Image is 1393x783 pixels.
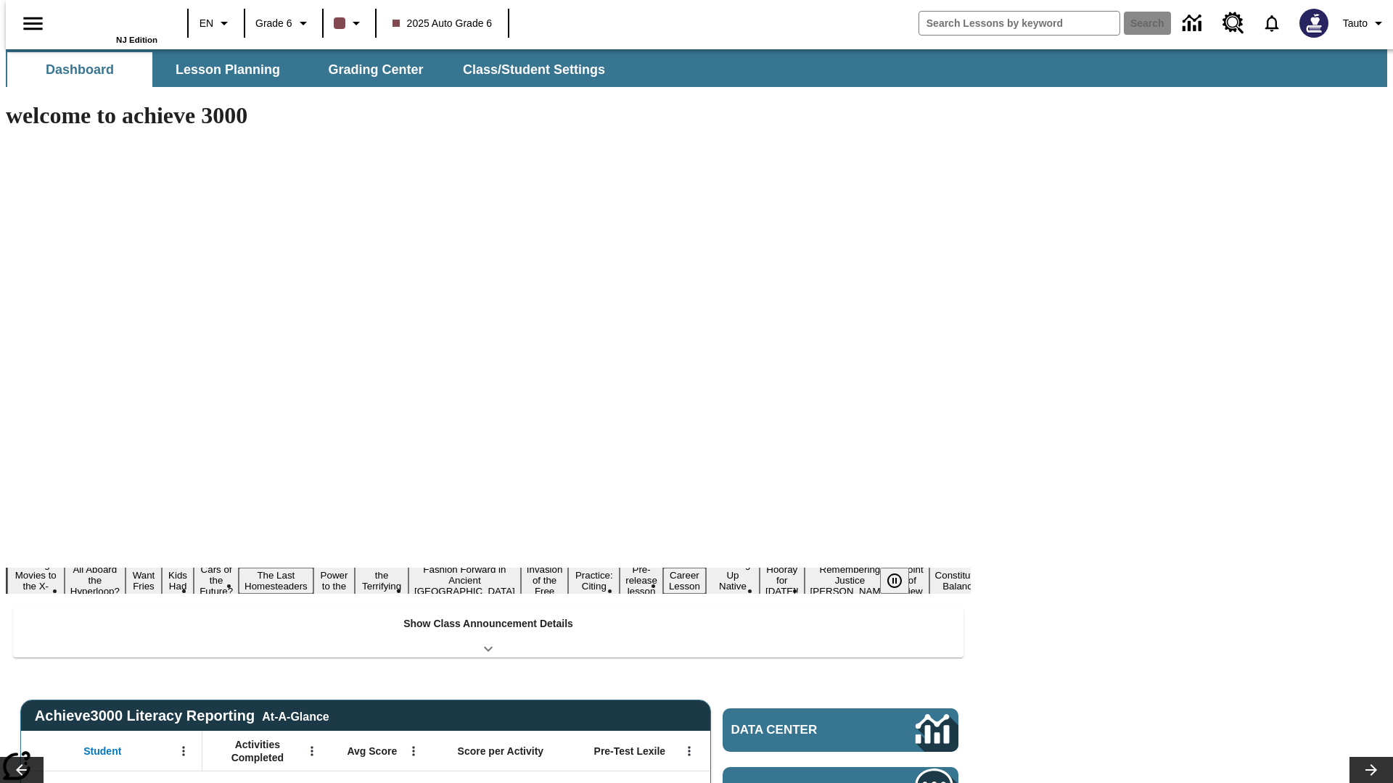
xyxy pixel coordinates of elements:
span: Grade 6 [255,16,292,31]
button: Profile/Settings [1337,10,1393,36]
button: Slide 4 Dirty Jobs Kids Had To Do [162,546,194,616]
button: Slide 12 Pre-release lesson [620,562,663,599]
a: Data Center [1174,4,1214,43]
img: Avatar [1299,9,1328,38]
button: Pause [880,568,909,594]
span: Score per Activity [458,745,544,758]
span: Avg Score [347,745,397,758]
button: Slide 15 Hooray for Constitution Day! [760,562,805,599]
a: Home [63,7,157,36]
button: Open Menu [173,740,194,762]
button: Open Menu [403,740,424,762]
button: Lesson carousel, Next [1349,757,1393,783]
button: Open Menu [678,740,700,762]
button: Select a new avatar [1291,4,1337,42]
span: Achieve3000 Literacy Reporting [35,708,329,724]
button: Slide 11 Mixed Practice: Citing Evidence [568,557,620,605]
button: Class color is dark brown. Change class color [328,10,371,36]
button: Slide 6 The Last Homesteaders [239,568,313,594]
button: Open side menu [12,2,54,45]
button: Slide 16 Remembering Justice O'Connor [805,562,896,599]
input: search field [919,12,1119,35]
button: Language: EN, Select a language [193,10,239,36]
span: Tauto [1343,16,1368,31]
div: Pause [880,568,924,594]
div: Show Class Announcement Details [13,608,963,658]
span: 2025 Auto Grade 6 [393,16,493,31]
button: Slide 2 All Aboard the Hyperloop? [65,562,126,599]
button: Slide 3 Do You Want Fries With That? [126,546,162,616]
a: Data Center [723,708,958,752]
button: Slide 14 Cooking Up Native Traditions [706,557,760,605]
button: Slide 8 Attack of the Terrifying Tomatoes [355,557,408,605]
span: Student [83,745,121,758]
button: Slide 9 Fashion Forward in Ancient Rome [408,562,521,599]
p: Show Class Announcement Details [403,616,573,631]
span: EN [200,16,213,31]
button: Slide 1 Taking Movies to the X-Dimension [7,557,65,605]
span: NJ Edition [116,36,157,44]
div: At-A-Glance [262,708,329,724]
button: Grading Center [303,52,448,87]
span: Data Center [731,723,867,737]
button: Slide 13 Career Lesson [663,568,706,594]
button: Slide 5 Cars of the Future? [194,562,239,599]
button: Slide 10 The Invasion of the Free CD [521,551,569,610]
button: Grade: Grade 6, Select a grade [250,10,318,36]
button: Lesson Planning [155,52,300,87]
div: Home [63,5,157,44]
h1: welcome to achieve 3000 [6,102,971,129]
button: Slide 7 Solar Power to the People [313,557,356,605]
div: SubNavbar [6,52,618,87]
a: Resource Center, Will open in new tab [1214,4,1253,43]
button: Dashboard [7,52,152,87]
div: SubNavbar [6,49,1387,87]
button: Class/Student Settings [451,52,617,87]
span: Activities Completed [210,738,305,764]
a: Notifications [1253,4,1291,42]
span: Pre-Test Lexile [594,745,666,758]
button: Open Menu [301,740,323,762]
button: Slide 18 The Constitution's Balancing Act [929,557,999,605]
